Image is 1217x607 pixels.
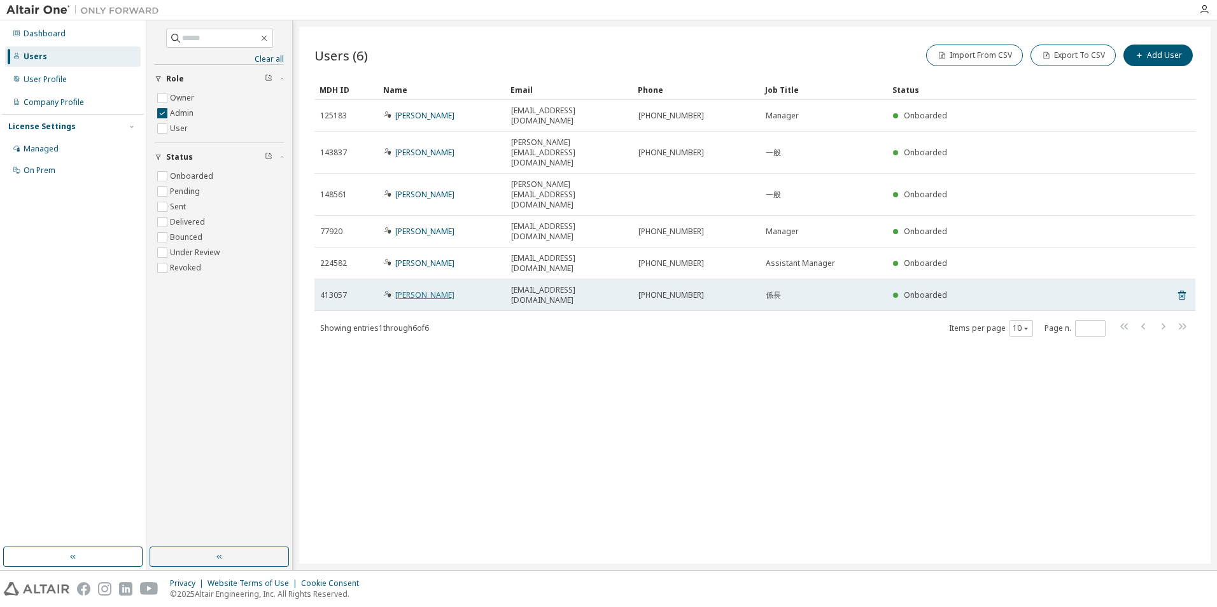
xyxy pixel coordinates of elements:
[170,199,188,214] label: Sent
[170,260,204,276] label: Revoked
[638,258,704,269] span: [PHONE_NUMBER]
[395,110,454,121] a: [PERSON_NAME]
[766,258,835,269] span: Assistant Manager
[24,165,55,176] div: On Prem
[766,111,799,121] span: Manager
[166,74,184,84] span: Role
[511,253,627,274] span: [EMAIL_ADDRESS][DOMAIN_NAME]
[765,80,882,100] div: Job Title
[314,46,368,64] span: Users (6)
[766,290,781,300] span: 係長
[170,589,367,599] p: © 2025 Altair Engineering, Inc. All Rights Reserved.
[511,221,627,242] span: [EMAIL_ADDRESS][DOMAIN_NAME]
[265,152,272,162] span: Clear filter
[904,110,947,121] span: Onboarded
[395,226,454,237] a: [PERSON_NAME]
[170,169,216,184] label: Onboarded
[320,227,342,237] span: 77920
[383,80,500,100] div: Name
[8,122,76,132] div: License Settings
[24,52,47,62] div: Users
[320,290,347,300] span: 413057
[395,258,454,269] a: [PERSON_NAME]
[1045,320,1106,337] span: Page n.
[892,80,1129,100] div: Status
[265,74,272,84] span: Clear filter
[511,285,627,305] span: [EMAIL_ADDRESS][DOMAIN_NAME]
[395,147,454,158] a: [PERSON_NAME]
[638,227,704,237] span: [PHONE_NUMBER]
[904,147,947,158] span: Onboarded
[1123,45,1193,66] button: Add User
[24,29,66,39] div: Dashboard
[301,578,367,589] div: Cookie Consent
[4,582,69,596] img: altair_logo.svg
[904,189,947,200] span: Onboarded
[1031,45,1116,66] button: Export To CSV
[119,582,132,596] img: linkedin.svg
[320,148,347,158] span: 143837
[638,80,755,100] div: Phone
[766,190,781,200] span: 一般
[926,45,1023,66] button: Import From CSV
[155,54,284,64] a: Clear all
[170,106,196,121] label: Admin
[320,323,429,333] span: Showing entries 1 through 6 of 6
[208,578,301,589] div: Website Terms of Use
[949,320,1033,337] span: Items per page
[904,290,947,300] span: Onboarded
[766,148,781,158] span: 一般
[766,227,799,237] span: Manager
[170,90,197,106] label: Owner
[638,290,704,300] span: [PHONE_NUMBER]
[6,4,165,17] img: Altair One
[170,121,190,136] label: User
[155,65,284,93] button: Role
[511,106,627,126] span: [EMAIL_ADDRESS][DOMAIN_NAME]
[511,137,627,168] span: [PERSON_NAME][EMAIL_ADDRESS][DOMAIN_NAME]
[638,148,704,158] span: [PHONE_NUMBER]
[24,97,84,108] div: Company Profile
[170,184,202,199] label: Pending
[140,582,158,596] img: youtube.svg
[638,111,704,121] span: [PHONE_NUMBER]
[511,179,627,210] span: [PERSON_NAME][EMAIL_ADDRESS][DOMAIN_NAME]
[395,290,454,300] a: [PERSON_NAME]
[77,582,90,596] img: facebook.svg
[170,214,208,230] label: Delivered
[904,258,947,269] span: Onboarded
[170,245,222,260] label: Under Review
[170,578,208,589] div: Privacy
[1013,323,1030,333] button: 10
[510,80,628,100] div: Email
[904,226,947,237] span: Onboarded
[166,152,193,162] span: Status
[320,190,347,200] span: 148561
[320,258,347,269] span: 224582
[170,230,205,245] label: Bounced
[395,189,454,200] a: [PERSON_NAME]
[98,582,111,596] img: instagram.svg
[155,143,284,171] button: Status
[24,144,59,154] div: Managed
[320,111,347,121] span: 125183
[320,80,373,100] div: MDH ID
[24,74,67,85] div: User Profile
